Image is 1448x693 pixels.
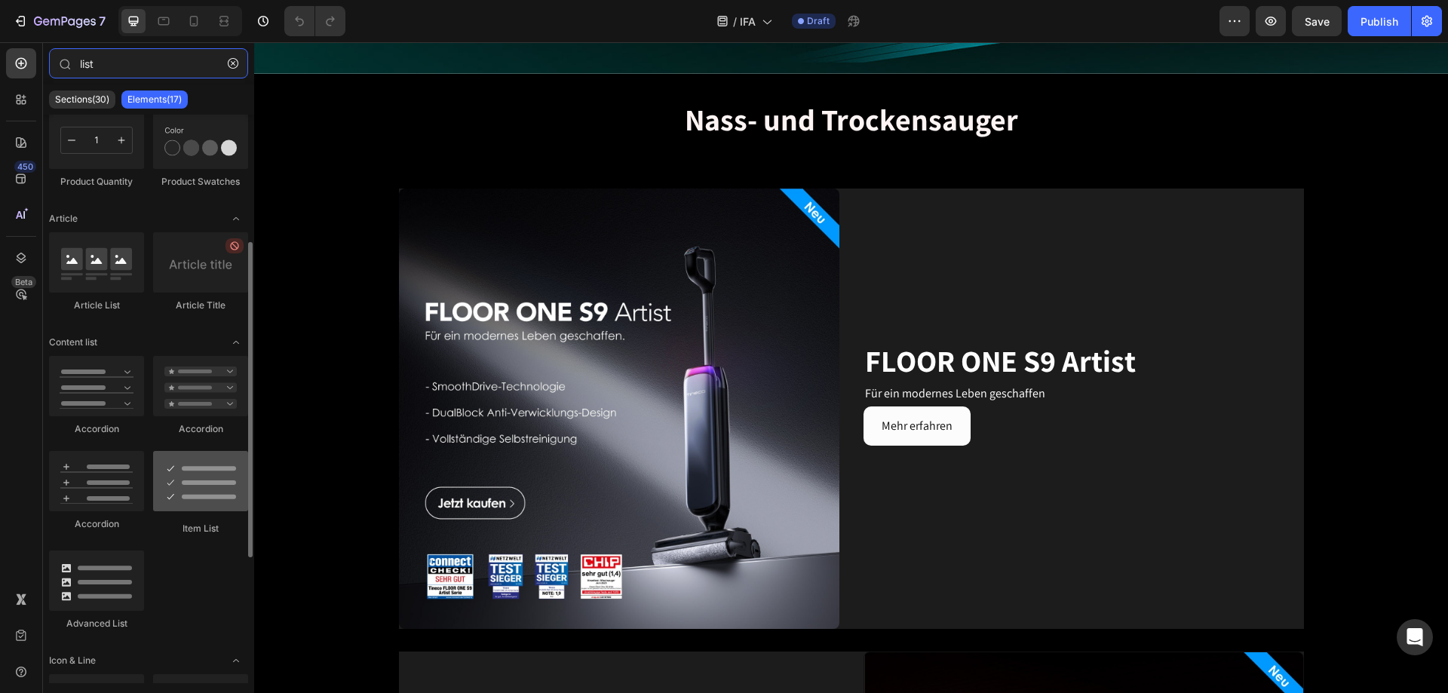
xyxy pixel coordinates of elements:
[153,422,248,436] div: Accordion
[1361,14,1398,29] div: Publish
[6,6,112,36] button: 7
[49,48,248,78] input: Search Sections & Elements
[153,299,248,312] div: Article Title
[14,161,36,173] div: 450
[55,94,109,106] p: Sections(30)
[49,175,144,189] div: Product Quantity
[611,343,791,359] span: Für ein modernes Leben geschaffen
[224,330,248,354] span: Toggle open
[49,617,144,630] div: Advanced List
[49,422,144,436] div: Accordion
[49,212,78,225] span: Article
[127,94,182,106] p: Elements(17)
[284,6,345,36] div: Undo/Redo
[609,364,716,404] button: Mehr erfahren
[807,14,830,28] span: Draft
[49,299,144,312] div: Article List
[145,146,585,587] img: gempages_490429751039624071-e9abdd6a-e045-4316-b6dd-9d6d48b22c9c.jpg
[254,42,1448,693] iframe: Design area
[11,276,36,288] div: Beta
[1305,15,1330,28] span: Save
[49,336,97,349] span: Content list
[740,14,756,29] span: IFA
[153,175,248,189] div: Product Swatches
[627,373,698,395] div: Mehr erfahren
[611,299,882,338] span: FLOOR ONE S9 Artist
[1348,6,1411,36] button: Publish
[224,207,248,231] span: Toggle open
[733,14,737,29] span: /
[49,517,144,531] div: Accordion
[1292,6,1342,36] button: Save
[49,654,96,667] span: Icon & Line
[99,12,106,30] p: 7
[1397,619,1433,655] div: Open Intercom Messenger
[224,649,248,673] span: Toggle open
[431,57,764,97] span: Nass- und Trockensauger
[153,522,248,535] div: Item List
